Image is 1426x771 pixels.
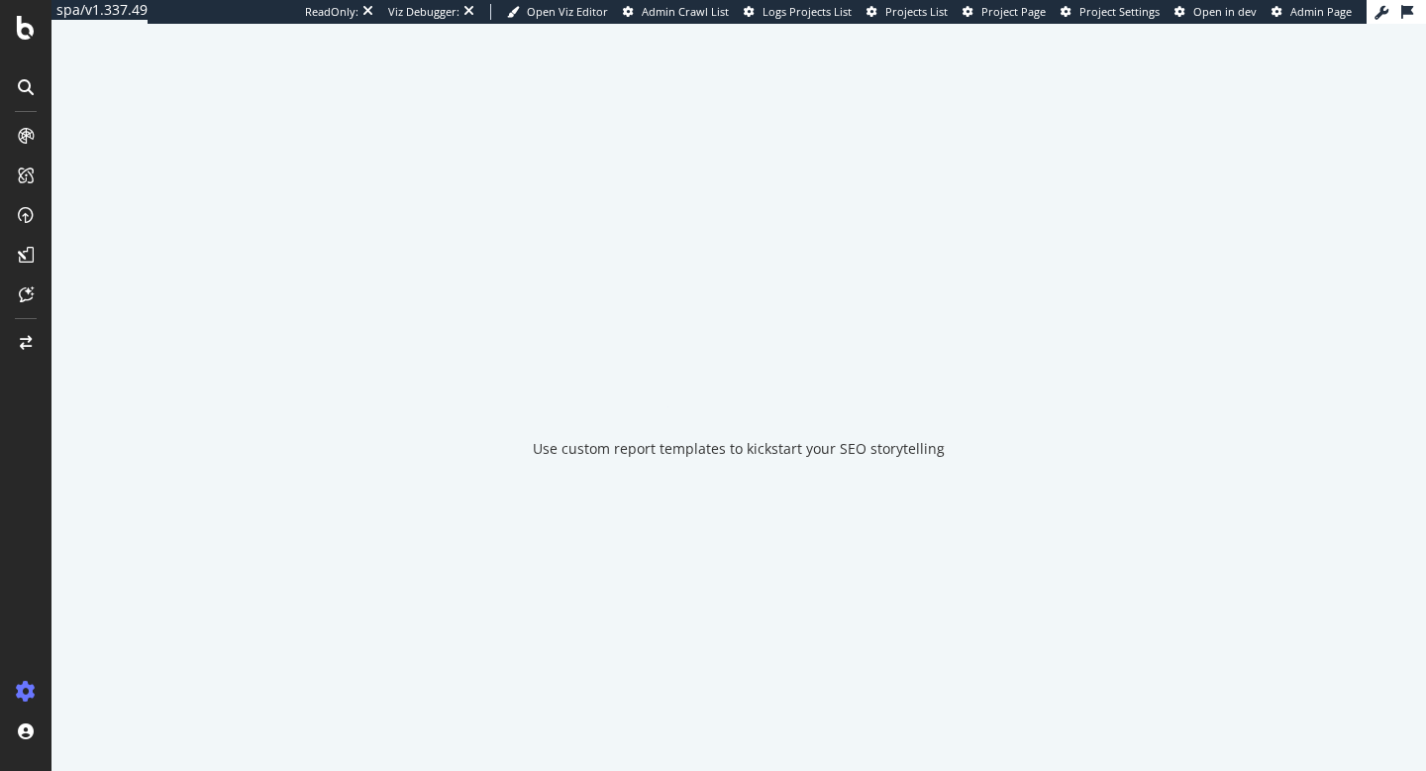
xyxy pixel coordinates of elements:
a: Projects List [866,4,948,20]
a: Project Settings [1061,4,1160,20]
span: Open Viz Editor [527,4,608,19]
a: Open in dev [1174,4,1257,20]
span: Admin Page [1290,4,1352,19]
span: Admin Crawl List [642,4,729,19]
span: Logs Projects List [763,4,852,19]
div: ReadOnly: [305,4,358,20]
div: Viz Debugger: [388,4,459,20]
span: Project Settings [1079,4,1160,19]
a: Admin Crawl List [623,4,729,20]
a: Admin Page [1272,4,1352,20]
a: Open Viz Editor [507,4,608,20]
span: Projects List [885,4,948,19]
span: Open in dev [1193,4,1257,19]
div: Use custom report templates to kickstart your SEO storytelling [533,439,945,459]
div: animation [667,336,810,407]
span: Project Page [981,4,1046,19]
a: Logs Projects List [744,4,852,20]
a: Project Page [963,4,1046,20]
